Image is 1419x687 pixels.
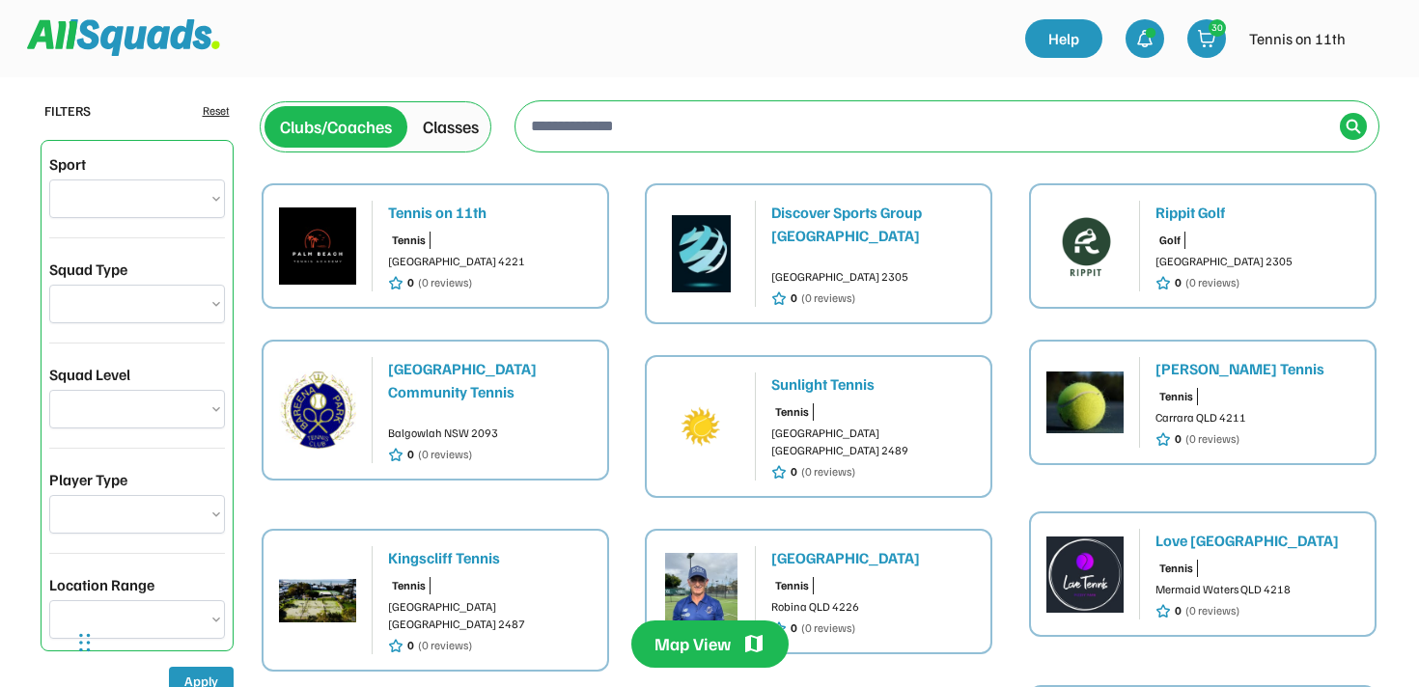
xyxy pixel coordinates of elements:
div: Tennis [775,577,809,594]
div: 0 [1175,430,1182,448]
img: IMG-20250324-WA0000.jpg [279,562,356,639]
div: (0 reviews) [1185,602,1239,619]
div: 0 [791,463,797,481]
div: (0 reviews) [801,289,855,307]
div: Discover Sports Group [GEOGRAPHIC_DATA] [771,201,975,247]
div: [GEOGRAPHIC_DATA] [GEOGRAPHIC_DATA] 2487 [388,598,592,633]
div: 0 [791,289,797,307]
div: Tennis on 11th [388,201,592,224]
div: Sunlight Tennis [771,372,975,396]
img: star-01%20%282%29.svg [771,290,787,307]
div: Kingscliff Tennis [388,546,592,569]
div: Location Range [49,573,154,596]
div: Sport [49,152,86,176]
div: Reset [203,102,230,120]
div: Player Type [49,468,127,491]
div: 0 [407,274,414,291]
div: Squad Type [49,258,127,281]
div: 0 [1175,602,1182,619]
div: Tennis [775,403,809,421]
img: star-01%20%282%29.svg [1155,275,1171,291]
img: Screen%20Shot%202025-01-24%20at%203.14.40%20pm.png [1046,364,1124,441]
div: [GEOGRAPHIC_DATA] 4221 [388,253,592,270]
img: star-01%20%282%29.svg [388,275,403,291]
img: IMG_2979.png [279,207,356,285]
div: Tennis [1159,560,1193,577]
div: (0 reviews) [1185,274,1239,291]
img: bareena_logo.gif [279,371,356,449]
div: Tennis [392,577,426,594]
img: IMG_2979.png [1357,19,1396,58]
img: star-01%20%282%29.svg [1155,431,1171,448]
div: Map View [654,632,731,656]
div: Clubs/Coaches [280,114,392,140]
div: (0 reviews) [1185,430,1239,448]
a: Help [1025,19,1102,58]
div: Tennis [1159,388,1193,405]
div: [GEOGRAPHIC_DATA] Community Tennis [388,357,592,403]
div: (0 reviews) [418,274,472,291]
div: 0 [1175,274,1182,291]
div: Tennis [392,232,426,249]
div: 30 [1210,20,1225,35]
div: [GEOGRAPHIC_DATA] [GEOGRAPHIC_DATA] 2489 [771,425,975,459]
img: Rippitlogov2_green.png [1046,207,1124,285]
img: star-01%20%282%29.svg [1155,603,1171,619]
div: 0 [407,446,414,463]
div: Tennis on 11th [1249,27,1346,50]
img: star-01%20%282%29.svg [771,464,787,481]
img: Sunlight%20tennis%20logo.png [662,388,739,465]
div: [GEOGRAPHIC_DATA] 2305 [1155,253,1359,270]
div: [GEOGRAPHIC_DATA] 2305 [771,268,975,286]
img: Icon%20%2838%29.svg [1346,119,1361,134]
img: IMG_0581.jpeg [662,553,739,630]
img: Squad%20Logo.svg [27,19,220,56]
img: star-01%20%282%29.svg [388,447,403,463]
div: [PERSON_NAME] Tennis [1155,357,1359,380]
div: Squad Level [49,363,130,386]
img: Screen%20Shot%202024-10-29%20at%2010.57.46%20am.png [662,215,739,292]
div: Robina QLD 4226 [771,598,975,616]
div: (0 reviews) [801,463,855,481]
div: Balgowlah NSW 2093 [388,425,592,442]
div: Classes [423,114,479,140]
img: bell-03%20%281%29.svg [1135,29,1155,48]
div: (0 reviews) [418,446,472,463]
div: [GEOGRAPHIC_DATA] [771,546,975,569]
div: Golf [1159,232,1181,249]
img: shopping-cart-01%20%281%29.svg [1197,29,1216,48]
div: Love [GEOGRAPHIC_DATA] [1155,529,1359,552]
img: LTPP_Logo_REV.jpeg [1046,536,1124,613]
div: Rippit Golf [1155,201,1359,224]
div: Mermaid Waters QLD 4218 [1155,581,1359,598]
div: FILTERS [44,100,91,121]
div: Carrara QLD 4211 [1155,409,1359,426]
